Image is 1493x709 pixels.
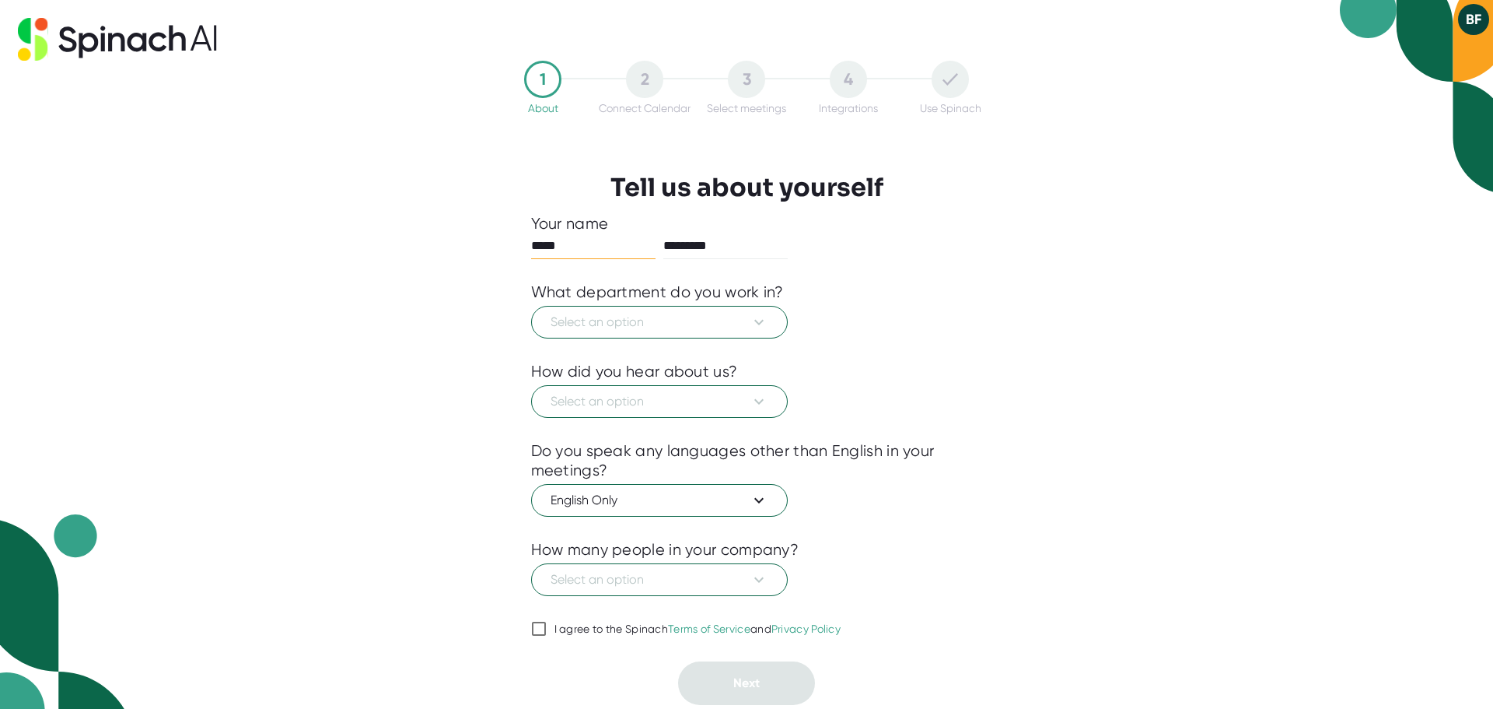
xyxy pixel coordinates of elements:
[610,173,883,202] h3: Tell us about yourself
[1458,4,1489,35] button: BF
[551,570,768,589] span: Select an option
[531,385,788,418] button: Select an option
[531,441,963,480] div: Do you speak any languages other than English in your meetings?
[707,102,786,114] div: Select meetings
[531,283,784,302] div: What department do you work in?
[531,214,963,233] div: Your name
[733,676,760,690] span: Next
[531,484,788,517] button: English Only
[551,491,768,510] span: English Only
[771,623,841,635] a: Privacy Policy
[554,623,841,637] div: I agree to the Spinach and
[531,306,788,339] button: Select an option
[531,540,799,560] div: How many people in your company?
[668,623,750,635] a: Terms of Service
[551,392,768,411] span: Select an option
[551,313,768,332] span: Select an option
[531,362,738,381] div: How did you hear about us?
[678,662,815,705] button: Next
[528,102,558,114] div: About
[728,61,765,98] div: 3
[819,102,878,114] div: Integrations
[626,61,663,98] div: 2
[531,563,788,596] button: Select an option
[920,102,981,114] div: Use Spinach
[830,61,867,98] div: 4
[524,61,561,98] div: 1
[599,102,691,114] div: Connect Calendar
